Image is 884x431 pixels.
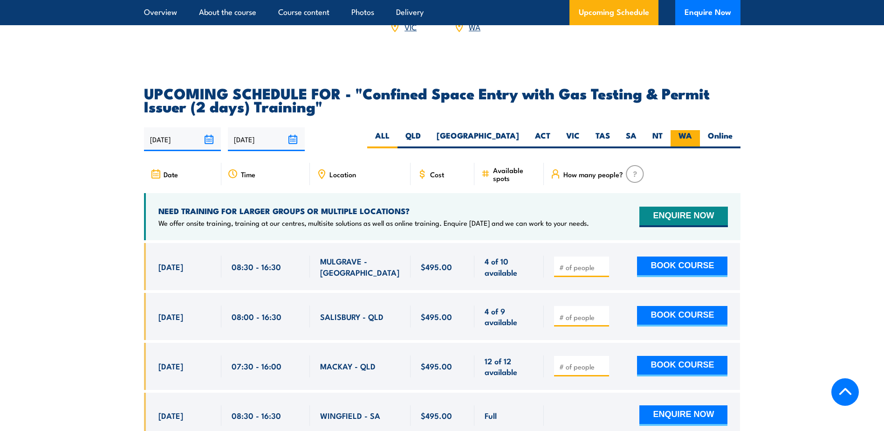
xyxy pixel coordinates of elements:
input: # of people [559,313,606,322]
span: [DATE] [158,311,183,322]
span: Time [241,170,255,178]
span: [DATE] [158,361,183,371]
span: 08:00 - 16:30 [232,311,281,322]
input: From date [144,127,221,151]
label: ACT [527,130,558,148]
label: VIC [558,130,588,148]
label: Online [700,130,740,148]
span: $495.00 [421,261,452,272]
span: How many people? [563,170,623,178]
span: Location [329,170,356,178]
span: $495.00 [421,311,452,322]
label: NT [644,130,671,148]
input: To date [228,127,305,151]
span: 08:30 - 16:30 [232,410,281,421]
span: SALISBURY - QLD [320,311,384,322]
span: WINGFIELD - SA [320,410,380,421]
span: 08:30 - 16:30 [232,261,281,272]
span: MULGRAVE - [GEOGRAPHIC_DATA] [320,256,400,278]
button: BOOK COURSE [637,306,727,327]
span: 07:30 - 16:00 [232,361,281,371]
span: Cost [430,170,444,178]
h2: UPCOMING SCHEDULE FOR - "Confined Space Entry with Gas Testing & Permit Issuer (2 days) Training" [144,86,740,112]
label: ALL [367,130,397,148]
button: BOOK COURSE [637,257,727,277]
button: ENQUIRE NOW [639,207,727,227]
span: [DATE] [158,261,183,272]
span: 4 of 9 available [485,306,534,327]
span: 4 of 10 available [485,256,534,278]
span: MACKAY - QLD [320,361,376,371]
span: Available spots [493,166,537,182]
p: We offer onsite training, training at our centres, multisite solutions as well as online training... [158,218,589,228]
label: TAS [588,130,618,148]
h4: NEED TRAINING FOR LARGER GROUPS OR MULTIPLE LOCATIONS? [158,206,589,216]
span: $495.00 [421,361,452,371]
span: [DATE] [158,410,183,421]
label: QLD [397,130,429,148]
span: Full [485,410,497,421]
span: 12 of 12 available [485,355,534,377]
input: # of people [559,362,606,371]
span: Date [164,170,178,178]
label: WA [671,130,700,148]
button: ENQUIRE NOW [639,405,727,426]
button: BOOK COURSE [637,356,727,376]
input: # of people [559,263,606,272]
label: [GEOGRAPHIC_DATA] [429,130,527,148]
span: $495.00 [421,410,452,421]
a: VIC [404,21,417,32]
a: WA [469,21,480,32]
label: SA [618,130,644,148]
